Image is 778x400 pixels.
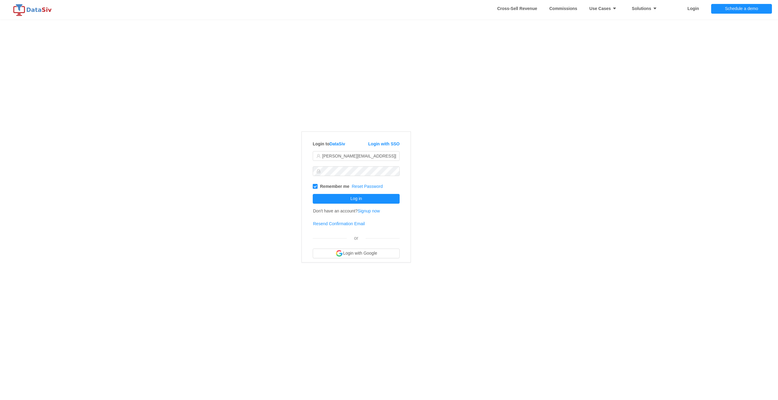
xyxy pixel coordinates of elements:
strong: Login to [313,141,345,146]
input: Email [313,151,400,161]
strong: Use Cases [589,6,620,11]
a: Signup now [358,208,380,213]
button: Log in [313,194,400,204]
i: icon: user [316,154,321,158]
button: Login with Google [313,249,400,258]
button: Schedule a demo [711,4,772,14]
a: Reset Password [352,184,383,189]
strong: Solutions [632,6,660,11]
a: DataSiv [329,141,345,146]
a: Login with SSO [368,141,400,146]
i: icon: caret-down [611,6,617,11]
a: Resend Confirmation Email [313,221,365,226]
td: Don't have an account? [313,205,380,217]
img: logo [12,4,55,16]
i: icon: lock [316,169,321,173]
span: or [354,236,358,241]
i: icon: caret-down [651,6,657,11]
strong: Remember me [320,184,349,189]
